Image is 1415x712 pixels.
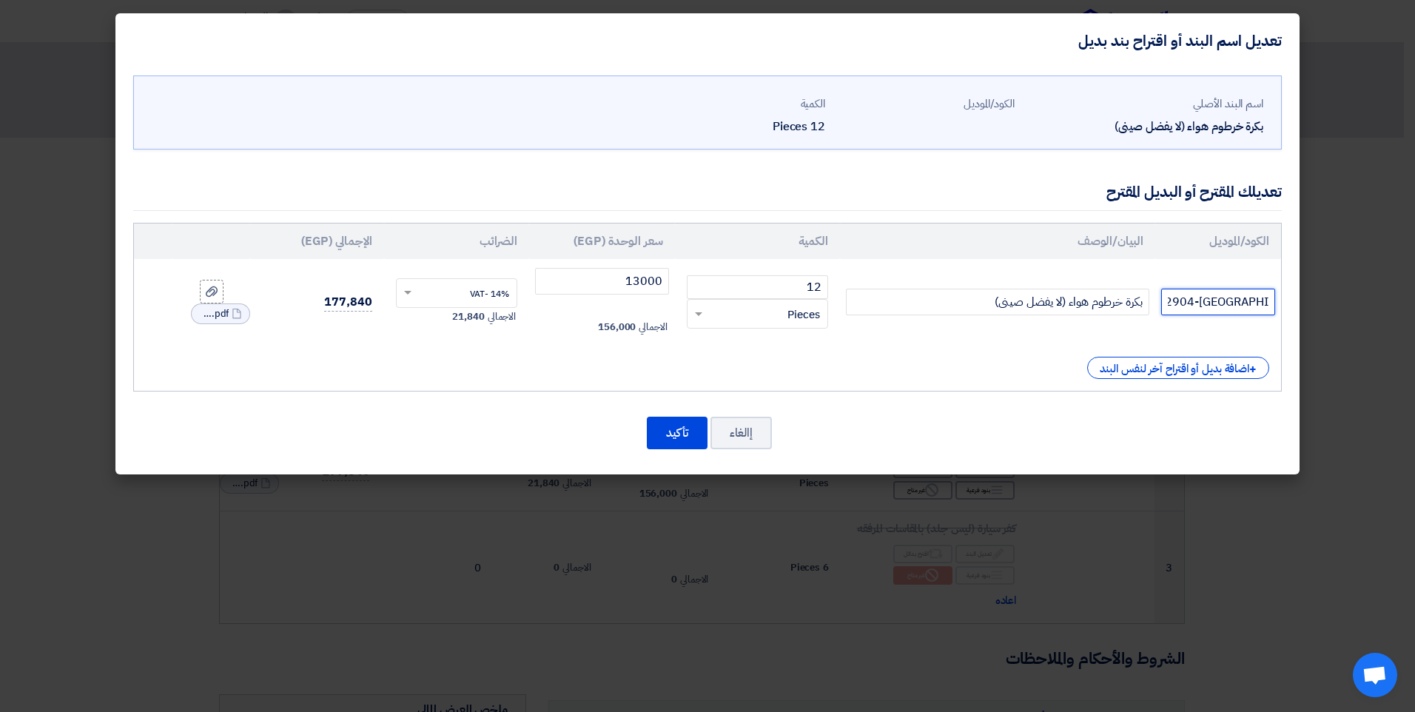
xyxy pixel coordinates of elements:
[1161,289,1275,315] input: الموديل
[846,289,1149,315] input: Add Item Description
[1106,181,1282,203] div: تعديلك المقترح أو البديل المقترح
[1026,95,1263,112] div: اسم البند الأصلي
[1078,31,1282,50] h4: تعديل اسم البند أو اقتراح بند بديل
[710,417,772,449] button: إالغاء
[1087,357,1269,379] div: اضافة بديل أو اقتراح آخر لنفس البند
[488,309,516,324] span: الاجمالي
[647,417,707,449] button: تأكيد
[384,224,530,259] th: الضرائب
[324,293,372,312] span: 177,840
[396,278,518,308] ng-select: VAT
[598,320,636,335] span: 156,000
[687,275,828,299] input: RFQ_STEP1.ITEMS.2.AMOUNT_TITLE
[1155,224,1281,259] th: الكود/الموديل
[529,224,675,259] th: سعر الوحدة (EGP)
[535,268,669,295] input: أدخل سعر الوحدة
[1353,653,1397,697] div: Open chat
[250,224,383,259] th: الإجمالي (EGP)
[1026,118,1263,135] div: بكرة خرطوم هواء (لا يفضل صينى)
[452,309,484,324] span: 21,840
[199,306,229,321] span: AA_1760506203897.pdf
[648,95,825,112] div: الكمية
[840,224,1155,259] th: البيان/الوصف
[675,224,840,259] th: الكمية
[648,118,825,135] div: 12 Pieces
[787,306,820,323] span: Pieces
[837,95,1015,112] div: الكود/الموديل
[1249,360,1257,378] span: +
[639,320,667,335] span: الاجمالي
